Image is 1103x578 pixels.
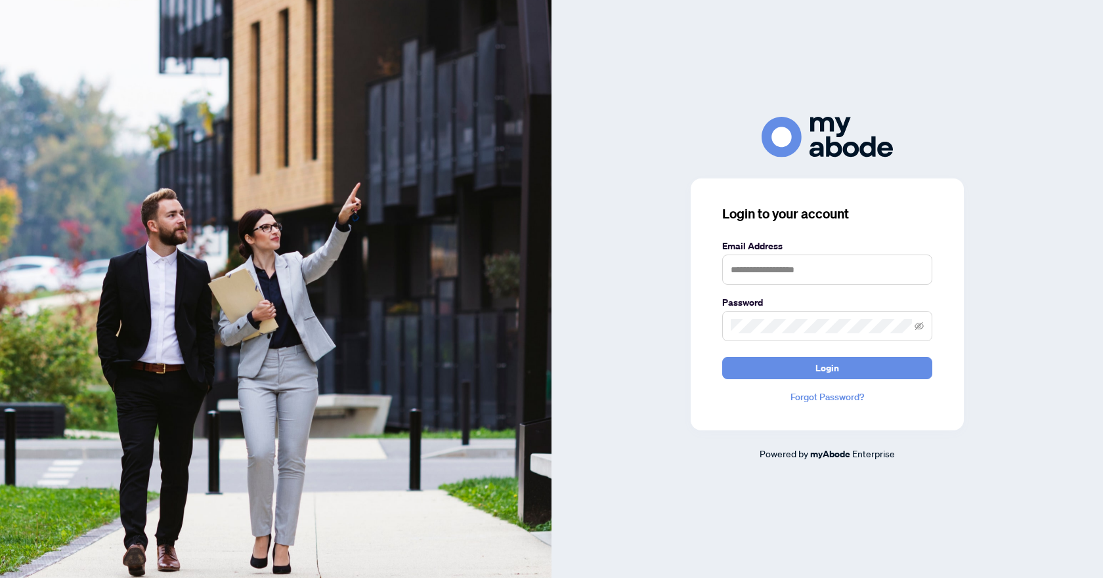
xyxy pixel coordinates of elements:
a: Forgot Password? [722,390,932,404]
span: Login [815,358,839,379]
a: myAbode [810,447,850,461]
button: Login [722,357,932,379]
span: Powered by [760,447,808,459]
span: Enterprise [852,447,895,459]
span: eye-invisible [915,321,924,331]
label: Email Address [722,239,932,253]
label: Password [722,295,932,310]
h3: Login to your account [722,205,932,223]
img: ma-logo [762,117,893,157]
